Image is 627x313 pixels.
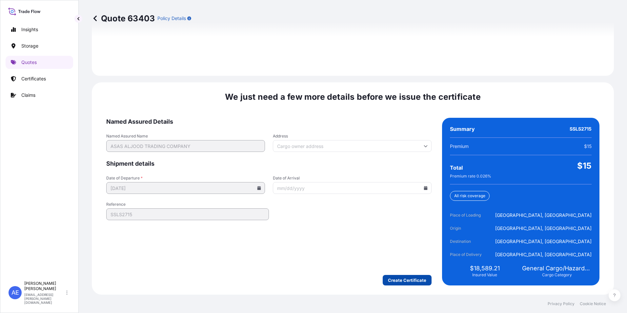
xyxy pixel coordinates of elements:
span: $15 [584,143,592,150]
span: Named Assured Details [106,118,432,126]
span: AE [11,289,19,296]
span: Cargo Category [542,272,572,278]
span: Insured Value [472,272,497,278]
span: SSLS2715 [570,126,592,132]
span: Date of Departure [106,176,265,181]
p: Quotes [21,59,37,66]
a: Privacy Policy [548,301,575,306]
a: Cookie Notice [580,301,606,306]
span: General Cargo/Hazardous Material [522,264,592,272]
a: Insights [6,23,73,36]
span: Date of Arrival [273,176,432,181]
span: Origin [450,225,487,232]
p: Claims [21,92,35,98]
p: Insights [21,26,38,33]
input: mm/dd/yyyy [273,182,432,194]
span: Premium [450,143,469,150]
span: Named Assured Name [106,134,265,139]
span: $15 [577,160,592,171]
span: Reference [106,202,269,207]
p: Policy Details [157,15,186,22]
span: Place of Loading [450,212,487,219]
span: [GEOGRAPHIC_DATA], [GEOGRAPHIC_DATA] [495,238,592,245]
span: [GEOGRAPHIC_DATA], [GEOGRAPHIC_DATA] [495,212,592,219]
a: Storage [6,39,73,52]
p: Create Certificate [388,277,426,283]
input: Cargo owner address [273,140,432,152]
p: [PERSON_NAME] [PERSON_NAME] [24,281,65,291]
span: Shipment details [106,160,432,168]
span: Summary [450,126,475,132]
input: Your internal reference [106,208,269,220]
p: Certificates [21,75,46,82]
a: Quotes [6,56,73,69]
input: mm/dd/yyyy [106,182,265,194]
a: Certificates [6,72,73,85]
span: We just need a few more details before we issue the certificate [225,92,481,102]
span: Address [273,134,432,139]
button: Create Certificate [383,275,432,285]
a: Claims [6,89,73,102]
p: Storage [21,43,38,49]
span: $18,589.21 [470,264,500,272]
span: [GEOGRAPHIC_DATA], [GEOGRAPHIC_DATA] [495,225,592,232]
div: All risk coverage [450,191,490,201]
p: [EMAIL_ADDRESS][PERSON_NAME][DOMAIN_NAME] [24,293,65,304]
p: Quote 63403 [92,13,155,24]
span: Premium rate 0.026 % [450,174,491,179]
span: Total [450,164,463,171]
span: [GEOGRAPHIC_DATA], [GEOGRAPHIC_DATA] [495,251,592,258]
span: Destination [450,238,487,245]
span: Place of Delivery [450,251,487,258]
